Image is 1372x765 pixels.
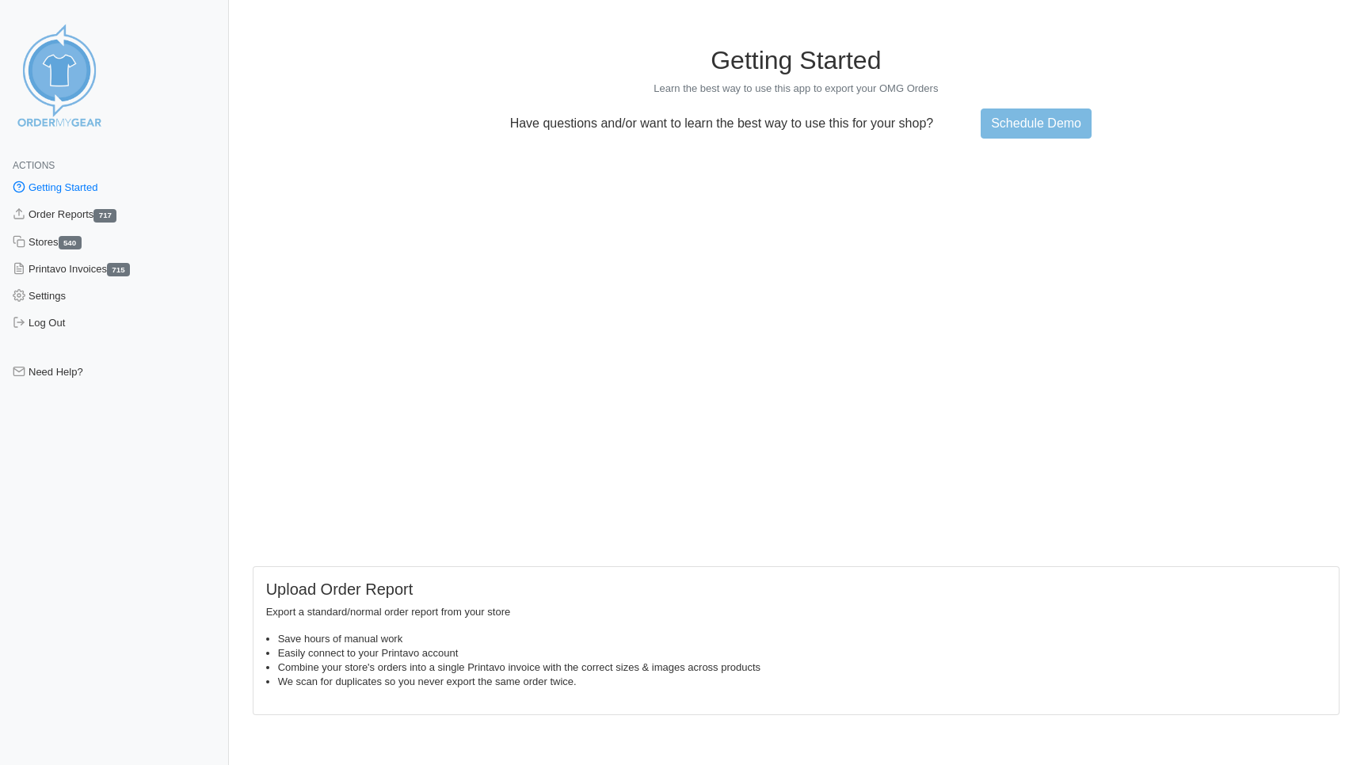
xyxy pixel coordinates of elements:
[266,605,1326,619] p: Export a standard/normal order report from your store
[13,160,55,171] span: Actions
[278,632,1326,646] li: Save hours of manual work
[981,108,1092,139] a: Schedule Demo
[253,82,1340,96] p: Learn the best way to use this app to export your OMG Orders
[266,580,1326,599] h5: Upload Order Report
[107,263,130,276] span: 715
[278,646,1326,660] li: Easily connect to your Printavo account
[253,45,1340,75] h1: Getting Started
[501,116,943,131] p: Have questions and/or want to learn the best way to use this for your shop?
[278,675,1326,689] li: We scan for duplicates so you never export the same order twice.
[278,660,1326,675] li: Combine your store's orders into a single Printavo invoice with the correct sizes & images across...
[93,209,116,223] span: 717
[59,236,82,249] span: 540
